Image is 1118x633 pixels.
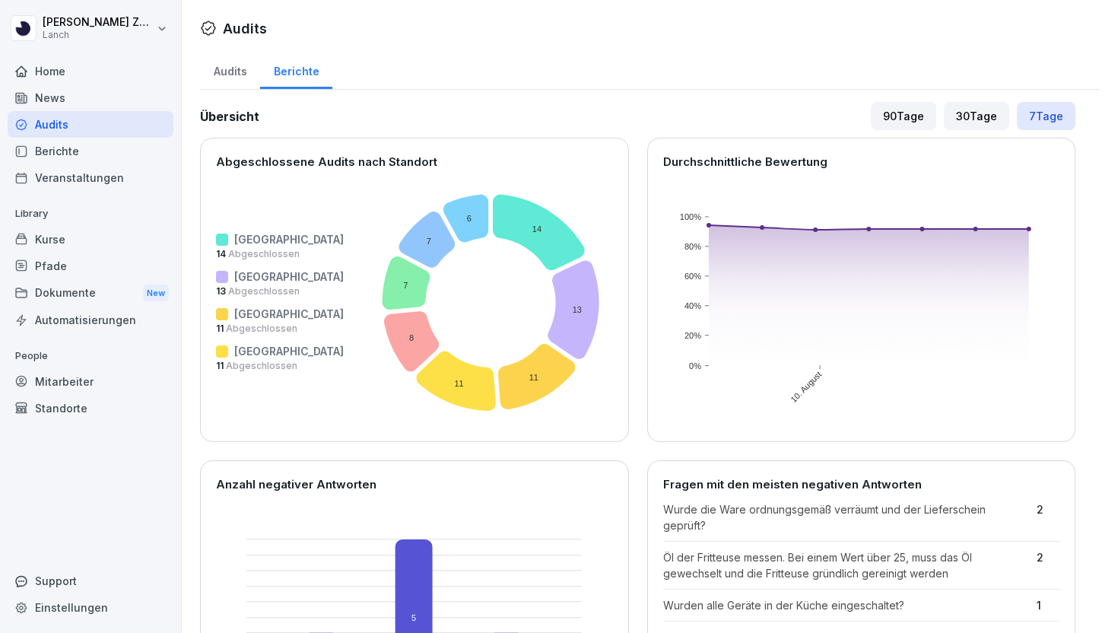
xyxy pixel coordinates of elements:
[226,248,300,259] span: Abgeschlossen
[8,202,173,226] p: Library
[143,285,169,302] div: New
[8,84,173,111] a: News
[216,476,613,494] p: Anzahl negativer Antworten
[8,568,173,594] div: Support
[8,279,173,307] div: Dokumente
[689,361,701,371] text: 0%
[663,549,1030,581] p: Öl der Fritteuse messen. Bei einem Wert über 25, muss das Öl gewechselt und die Fritteuse gründli...
[224,360,297,371] span: Abgeschlossen
[8,368,173,395] a: Mitarbeiter
[226,285,300,297] span: Abgeschlossen
[8,395,173,421] a: Standorte
[684,242,700,251] text: 80%
[8,138,173,164] a: Berichte
[8,279,173,307] a: DokumenteNew
[684,272,700,281] text: 60%
[944,102,1009,130] div: 30 Tage
[216,285,344,298] p: 13
[663,597,1030,613] p: Wurden alle Geräte in der Küche eingeschaltet?
[200,107,259,126] h2: Übersicht
[684,301,700,310] text: 40%
[684,331,700,340] text: 20%
[216,154,613,171] p: Abgeschlossene Audits nach Standort
[679,212,700,221] text: 100%
[8,226,173,253] a: Kurse
[8,344,173,368] p: People
[234,231,344,247] p: [GEOGRAPHIC_DATA]
[8,111,173,138] a: Audits
[216,322,344,336] p: 11
[1037,549,1059,581] p: 2
[43,30,154,40] p: Lanch
[1037,597,1059,613] p: 1
[43,16,154,29] p: [PERSON_NAME] Zahn
[871,102,936,130] div: 90 Tage
[8,253,173,279] a: Pfade
[1037,501,1059,533] p: 2
[663,501,1030,533] p: Wurde die Ware ordnungsgemäß verräumt und der Lieferschein geprüft?
[8,58,173,84] a: Home
[8,164,173,191] a: Veranstaltungen
[8,307,173,333] a: Automatisierungen
[663,154,1060,171] p: Durchschnittliche Bewertung
[234,343,344,359] p: [GEOGRAPHIC_DATA]
[1017,102,1075,130] div: 7 Tage
[234,269,344,285] p: [GEOGRAPHIC_DATA]
[223,18,267,39] h1: Audits
[663,476,1060,494] p: Fragen mit den meisten negativen Antworten
[8,594,173,621] a: Einstellungen
[216,359,344,373] p: 11
[216,247,344,261] p: 14
[234,306,344,322] p: [GEOGRAPHIC_DATA]
[200,50,260,89] a: Audits
[260,50,332,89] a: Berichte
[789,370,823,404] text: 10. August
[224,323,297,334] span: Abgeschlossen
